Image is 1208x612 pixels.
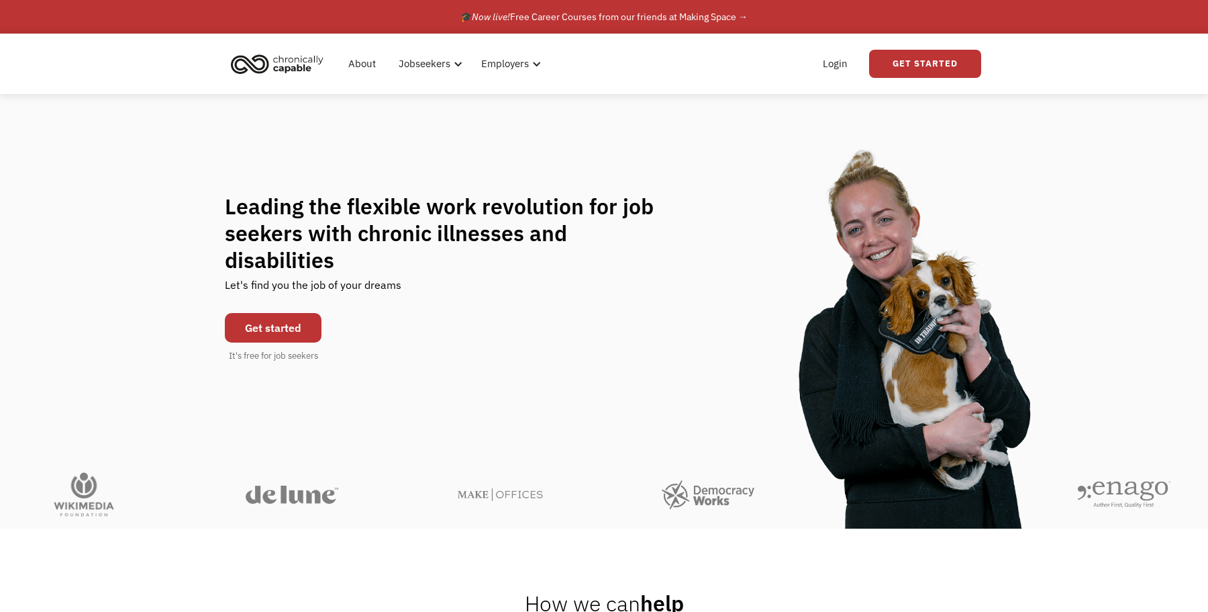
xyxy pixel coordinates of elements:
a: Login [815,42,856,85]
div: Let's find you the job of your dreams [225,273,401,306]
div: Employers [473,42,545,85]
div: Jobseekers [399,56,450,72]
a: home [227,49,334,79]
h1: Leading the flexible work revolution for job seekers with chronic illnesses and disabilities [225,193,680,273]
a: Get Started [869,50,981,78]
a: About [340,42,384,85]
div: It's free for job seekers [229,349,318,363]
div: Jobseekers [391,42,466,85]
div: 🎓 Free Career Courses from our friends at Making Space → [460,9,748,25]
img: Chronically Capable logo [227,49,328,79]
div: Employers [481,56,529,72]
a: Get started [225,313,321,343]
em: Now live! [472,11,510,23]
